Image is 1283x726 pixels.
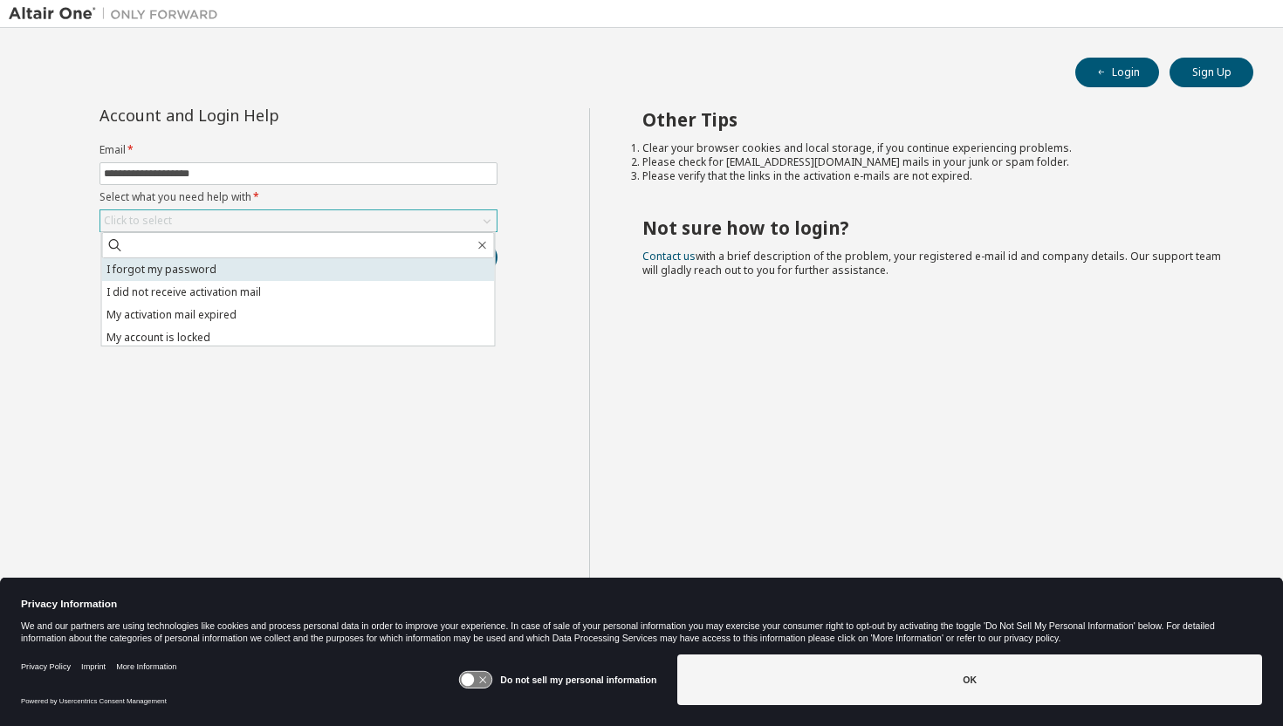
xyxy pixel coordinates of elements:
[642,216,1223,239] h2: Not sure how to login?
[642,169,1223,183] li: Please verify that the links in the activation e-mails are not expired.
[642,108,1223,131] h2: Other Tips
[642,249,696,264] a: Contact us
[9,5,227,23] img: Altair One
[99,143,497,157] label: Email
[99,190,497,204] label: Select what you need help with
[104,214,172,228] div: Click to select
[102,258,495,281] li: I forgot my password
[1170,58,1253,87] button: Sign Up
[642,141,1223,155] li: Clear your browser cookies and local storage, if you continue experiencing problems.
[100,210,497,231] div: Click to select
[642,155,1223,169] li: Please check for [EMAIL_ADDRESS][DOMAIN_NAME] mails in your junk or spam folder.
[642,249,1221,277] span: with a brief description of the problem, your registered e-mail id and company details. Our suppo...
[99,108,418,122] div: Account and Login Help
[1075,58,1159,87] button: Login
